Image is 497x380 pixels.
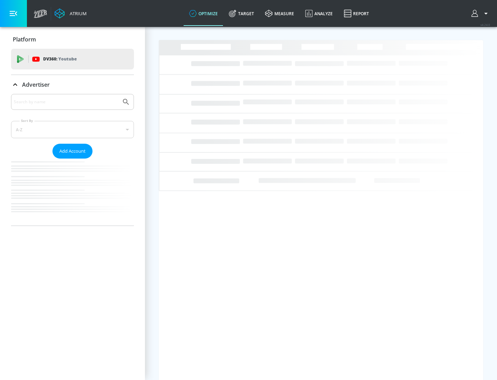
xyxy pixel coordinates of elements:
a: optimize [184,1,223,26]
div: DV360: Youtube [11,49,134,69]
div: Platform [11,30,134,49]
span: Add Account [59,147,86,155]
p: DV360: [43,55,77,63]
a: measure [260,1,300,26]
a: Atrium [55,8,87,19]
div: Advertiser [11,75,134,94]
a: Report [338,1,374,26]
label: Sort By [20,118,35,123]
input: Search by name [14,97,118,106]
button: Add Account [52,144,92,159]
div: A-Z [11,121,134,138]
div: Advertiser [11,94,134,226]
nav: list of Advertiser [11,159,134,226]
p: Youtube [58,55,77,63]
a: Target [223,1,260,26]
p: Advertiser [22,81,50,88]
div: Atrium [67,10,87,17]
a: Analyze [300,1,338,26]
span: v 4.24.0 [480,23,490,27]
p: Platform [13,36,36,43]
